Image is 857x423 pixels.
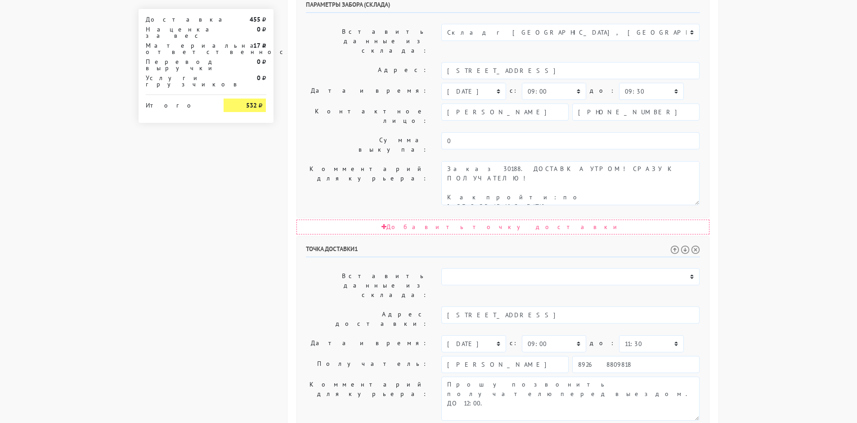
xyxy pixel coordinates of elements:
[299,306,435,332] label: Адрес доставки:
[441,161,700,205] textarea: Как пройти: по [GEOGRAPHIC_DATA] от круга второй поворот во двор. Серые ворота с калиткой между а...
[299,161,435,205] label: Комментарий для курьера:
[299,377,435,421] label: Комментарий для курьера:
[299,103,435,129] label: Контактное лицо:
[299,62,435,79] label: Адрес:
[257,25,260,33] strong: 0
[441,356,569,373] input: Имя
[299,83,435,100] label: Дата и время:
[250,15,260,23] strong: 455
[296,220,709,234] div: Добавить точку доставки
[139,42,217,55] div: Материальная ответственность
[139,16,217,22] div: Доставка
[146,99,211,108] div: Итого
[572,356,700,373] input: Телефон
[306,245,700,257] h6: Точка доставки
[590,335,615,351] label: до:
[299,132,435,157] label: Сумма выкупа:
[299,268,435,303] label: Вставить данные из склада:
[510,83,518,99] label: c:
[299,335,435,352] label: Дата и время:
[253,41,260,49] strong: 17
[590,83,615,99] label: до:
[257,74,260,82] strong: 0
[299,356,435,373] label: Получатель:
[572,103,700,121] input: Телефон
[299,24,435,58] label: Вставить данные из склада:
[246,101,257,109] strong: 532
[139,75,217,87] div: Услуги грузчиков
[306,1,700,13] h6: Параметры забора (склада)
[354,245,358,253] span: 1
[257,58,260,66] strong: 0
[441,103,569,121] input: Имя
[139,58,217,71] div: Перевод выручки
[441,377,700,421] textarea: Прошу позвонить получателю перед выездом. ДЛ [DATE]. Утром надо отдать курьеру на срочную доставку
[139,26,217,39] div: Наценка за вес
[510,335,518,351] label: c:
